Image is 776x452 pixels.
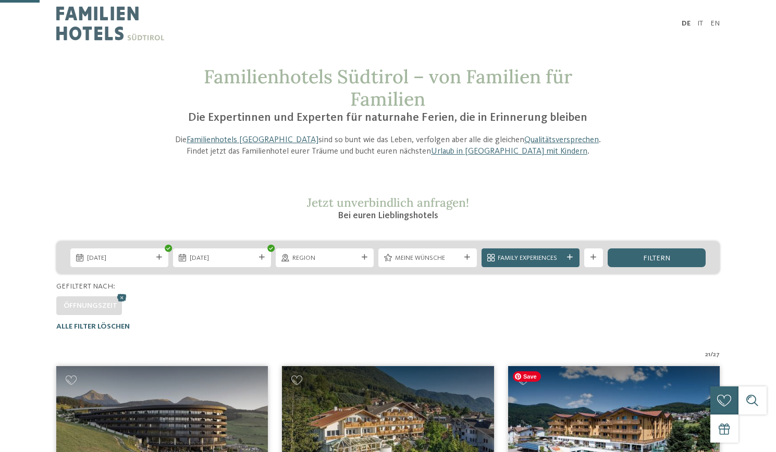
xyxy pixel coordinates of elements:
[498,254,563,263] span: Family Experiences
[705,350,710,359] span: 21
[643,255,670,262] span: filtern
[190,254,255,263] span: [DATE]
[188,112,587,123] span: Die Expertinnen und Experten für naturnahe Ferien, die in Erinnerung bleiben
[64,302,117,309] span: Öffnungszeit
[187,136,318,144] a: Familienhotels [GEOGRAPHIC_DATA]
[710,350,713,359] span: /
[56,323,130,330] span: Alle Filter löschen
[204,65,572,111] span: Familienhotels Südtirol – von Familien für Familien
[307,195,469,210] span: Jetzt unverbindlich anfragen!
[710,20,720,27] a: EN
[713,350,720,359] span: 27
[292,254,358,263] span: Region
[431,147,587,156] a: Urlaub in [GEOGRAPHIC_DATA] mit Kindern
[87,254,152,263] span: [DATE]
[56,283,115,290] span: Gefiltert nach:
[524,136,599,144] a: Qualitätsversprechen
[513,371,541,382] span: Save
[697,20,703,27] a: IT
[682,20,691,27] a: DE
[338,211,438,220] span: Bei euren Lieblingshotels
[395,254,460,263] span: Meine Wünsche
[165,134,611,158] p: Die sind so bunt wie das Leben, verfolgen aber alle die gleichen . Findet jetzt das Familienhotel...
